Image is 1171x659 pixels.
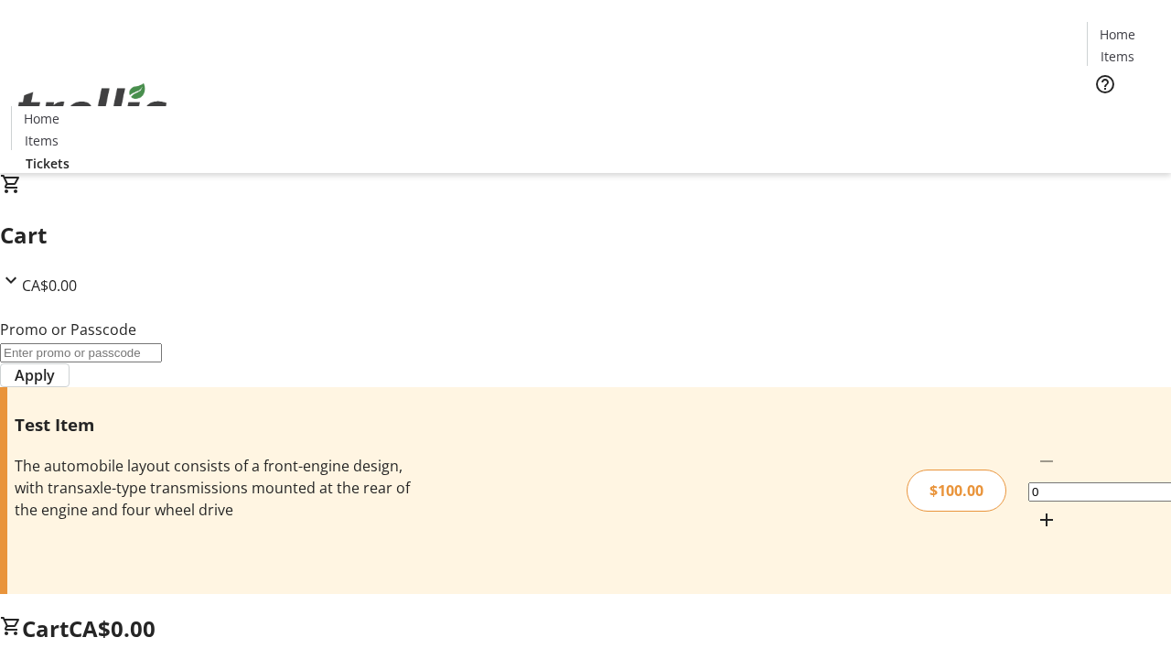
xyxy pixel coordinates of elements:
h3: Test Item [15,412,414,438]
a: Tickets [1087,106,1160,125]
img: Orient E2E Organization XcBwJAKo9D's Logo [11,63,174,155]
div: $100.00 [907,470,1006,512]
span: CA$0.00 [22,275,77,296]
a: Items [12,131,70,150]
a: Home [1088,25,1146,44]
div: The automobile layout consists of a front-engine design, with transaxle-type transmissions mounte... [15,455,414,521]
span: CA$0.00 [69,613,156,643]
span: Items [1101,47,1134,66]
span: Home [1100,25,1135,44]
span: Apply [15,364,55,386]
a: Items [1088,47,1146,66]
span: Tickets [26,154,70,173]
span: Home [24,109,59,128]
a: Home [12,109,70,128]
button: Increment by one [1028,502,1065,538]
a: Tickets [11,154,84,173]
button: Help [1087,66,1123,103]
span: Tickets [1101,106,1145,125]
span: Items [25,131,59,150]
